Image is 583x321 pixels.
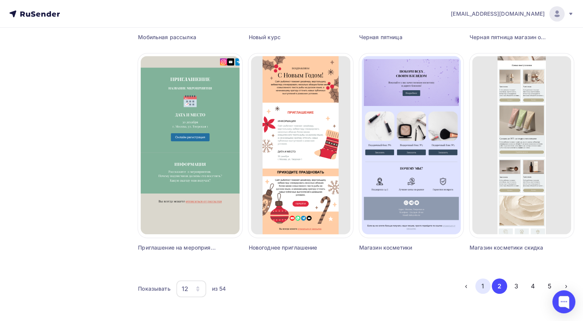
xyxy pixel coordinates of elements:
[492,278,507,294] button: Go to page 2
[458,278,474,294] button: Go to previous page
[542,278,557,294] button: Go to page 5
[451,6,574,22] a: [EMAIL_ADDRESS][DOMAIN_NAME]
[248,33,327,41] div: Новый курс
[359,244,437,252] div: Магазин косметики
[509,278,524,294] button: Go to page 3
[470,33,548,41] div: Черная пятница магазин одежды
[451,10,545,18] span: [EMAIL_ADDRESS][DOMAIN_NAME]
[475,278,491,294] button: Go to page 1
[558,278,574,294] button: Go to next page
[470,244,548,252] div: Магазин косметики скидка
[248,244,327,252] div: Новогоднее приглашение
[359,33,437,41] div: Черная пятница
[182,284,188,293] div: 12
[458,278,574,294] ul: Pagination
[138,33,216,41] div: Мобильная рассылка
[525,278,540,294] button: Go to page 4
[176,280,207,298] button: 12
[212,285,226,293] div: из 54
[138,285,170,293] div: Показывать
[138,244,216,252] div: Приглашение на мероприятие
